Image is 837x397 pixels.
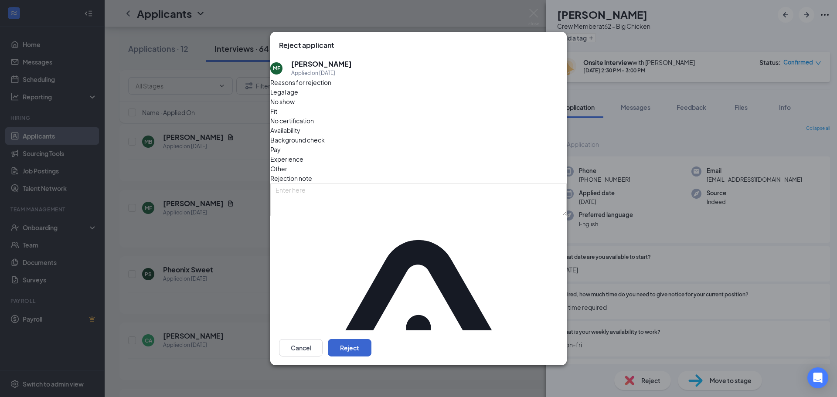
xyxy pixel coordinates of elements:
[807,367,828,388] div: Open Intercom Messenger
[270,116,314,126] span: No certification
[279,41,334,50] h3: Reject applicant
[270,87,298,97] span: Legal age
[270,126,300,135] span: Availability
[270,145,281,154] span: Pay
[270,78,331,86] span: Reasons for rejection
[270,97,295,106] span: No show
[270,164,287,173] span: Other
[273,64,280,72] div: MF
[279,339,323,356] button: Cancel
[270,135,325,145] span: Background check
[270,154,303,164] span: Experience
[328,339,371,356] button: Reject
[291,69,352,78] div: Applied on [DATE]
[270,106,277,116] span: Fit
[291,59,352,69] h5: [PERSON_NAME]
[270,174,312,182] span: Rejection note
